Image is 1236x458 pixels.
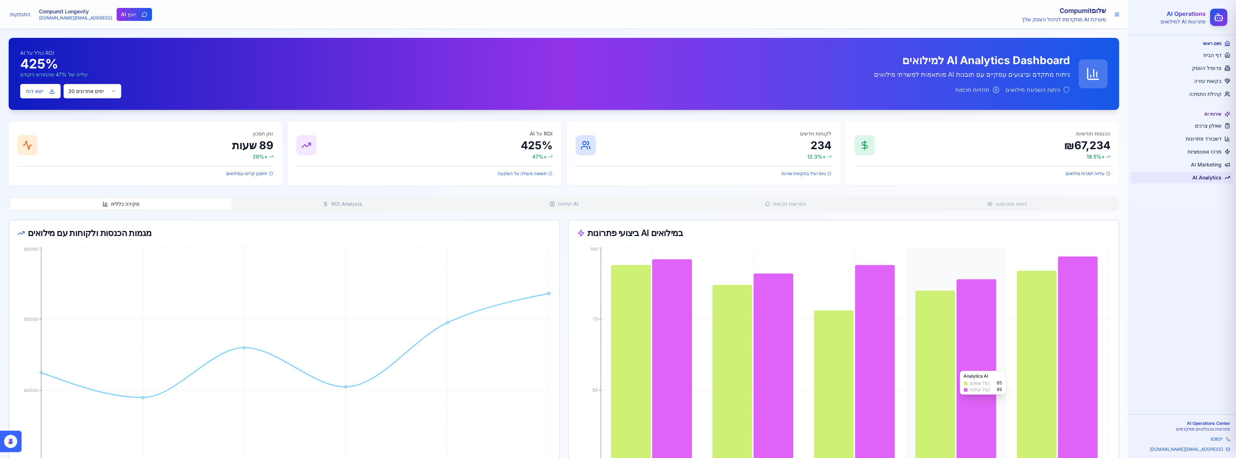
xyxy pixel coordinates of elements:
[20,84,61,98] button: ייצא דוח
[807,153,826,160] span: +12.3%
[117,8,152,21] button: יועץ AI
[1087,153,1105,160] span: +18.5%
[20,57,121,71] p: 425%
[24,388,38,393] tspan: 40000
[1192,174,1222,181] span: AI Analytics
[1131,172,1233,183] a: AI Analytics
[1189,90,1222,98] span: קהילת התמיכה
[24,316,38,322] tspan: 60000
[874,54,1070,67] h1: AI Analytics Dashboard למילואים
[593,316,598,322] tspan: 75
[1064,139,1110,152] p: ₪67,234
[39,8,112,15] p: Compumit Longevity
[521,139,553,152] p: 425%
[1131,75,1233,87] a: בקשות עזרה
[1194,77,1222,85] span: בקשות עזרה
[1211,436,1223,442] span: *6363
[1131,133,1233,144] a: דשבורד פתרונות
[1192,65,1222,72] span: פרופיל העסק
[232,130,273,137] p: זמן חסכון
[874,70,1070,80] p: ניתוח מתקדם וביצועים עסקיים עם תובנות AI מותאמות למשרתי מילואים
[576,171,831,177] p: גיוס יעיל בתקופת שירות
[1186,135,1222,142] span: דשבורד פתרונות
[896,198,1118,210] button: ניתוח סנטימנט
[17,171,273,177] p: חיסכון קריטי במילואים
[1204,52,1222,59] span: דף הבית
[577,229,1110,237] div: ביצועי פתרונות AI במילואים
[18,229,551,237] div: מגמות הכנסות ולקוחות עם מילואים
[1134,421,1230,426] p: AI Operations Center
[1150,446,1223,452] span: [EMAIL_ADDRESS][DOMAIN_NAME]
[590,246,598,252] tspan: 100
[855,171,1110,177] p: עלייה למרות מילואים
[1131,38,1233,49] div: ניווט ראשי
[1131,159,1233,170] a: AI Marketing
[1131,49,1233,61] a: דף הבית
[253,153,267,160] span: +28%
[10,198,232,210] button: סקירה כללית
[1191,161,1222,168] span: AI Marketing
[1064,130,1110,137] p: הכנסות חודשיות
[20,71,121,78] p: עלייה של 47% מהחודש הקודם
[1188,148,1222,155] span: מרכז אוטומציות
[1131,120,1233,132] a: שאלון צרכים
[955,85,990,94] span: תחזיות חכמות
[20,49,121,57] p: ROI כולל על AI
[1195,122,1222,129] span: שאלון צרכים
[1022,6,1106,16] h1: שלום Compumit
[39,15,112,21] p: [EMAIL_ADDRESS][DOMAIN_NAME]
[1022,16,1106,23] p: מערכת AI מתקדמת לניהול העסק שלך
[1131,62,1233,74] a: פרופיל העסק
[6,8,35,21] button: התנתקות
[1005,85,1060,94] span: ניתוח השפעת מילואים
[532,153,547,160] span: +47%
[1134,426,1230,432] p: פתרונות טכנולוגיים מתקדמים
[800,130,831,137] p: לקוחות חדשים
[232,198,453,210] button: ROI Analysis
[521,130,553,137] p: ROI על AI
[296,171,552,177] p: תשואה מעולה על השקעה
[24,246,38,252] tspan: 80000
[1161,18,1206,25] p: פתרונות AI למילואים
[593,388,598,393] tspan: 50
[800,139,831,152] p: 234
[1131,108,1233,120] div: שירותי AI
[232,139,273,152] p: 89 שעות
[1131,88,1233,100] a: קהילת התמיכה
[1131,146,1233,157] a: מרכז אוטומציות
[674,198,896,210] button: התראות חכמות
[1161,9,1206,18] h2: AI Operations
[453,198,675,210] button: תחזיות AI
